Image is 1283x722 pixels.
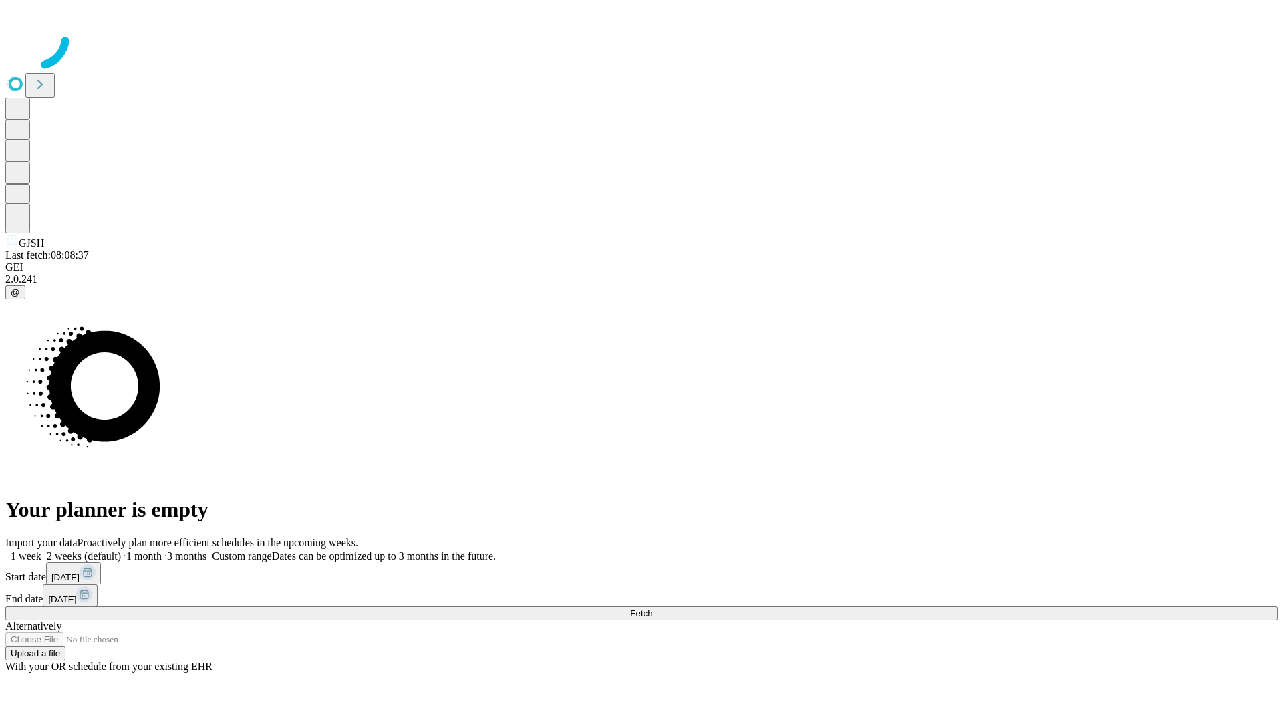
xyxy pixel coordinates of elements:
[5,660,212,672] span: With your OR schedule from your existing EHR
[46,562,101,584] button: [DATE]
[167,550,206,562] span: 3 months
[47,550,121,562] span: 2 weeks (default)
[5,562,1278,584] div: Start date
[43,584,98,606] button: [DATE]
[5,537,78,548] span: Import your data
[11,287,20,297] span: @
[5,646,65,660] button: Upload a file
[5,584,1278,606] div: End date
[19,237,44,249] span: GJSH
[5,285,25,299] button: @
[5,261,1278,273] div: GEI
[5,620,61,632] span: Alternatively
[5,249,89,261] span: Last fetch: 08:08:37
[48,594,76,604] span: [DATE]
[78,537,358,548] span: Proactively plan more efficient schedules in the upcoming weeks.
[51,572,80,582] span: [DATE]
[5,273,1278,285] div: 2.0.241
[5,497,1278,522] h1: Your planner is empty
[272,550,496,562] span: Dates can be optimized up to 3 months in the future.
[212,550,271,562] span: Custom range
[11,550,41,562] span: 1 week
[126,550,162,562] span: 1 month
[5,606,1278,620] button: Fetch
[630,608,652,618] span: Fetch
